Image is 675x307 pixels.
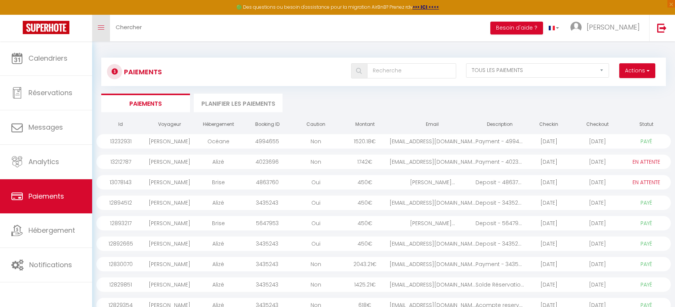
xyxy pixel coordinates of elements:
div: Alizé [194,257,243,271]
div: 3435243 [243,277,292,292]
div: [DATE] [573,196,622,210]
div: [DATE] [524,257,573,271]
div: Océane [194,134,243,149]
div: Deposit - 5647953 - ... [476,216,524,230]
div: Non [292,277,341,292]
div: Payment - 4994655 - ... [476,134,524,149]
div: Non [292,155,341,169]
div: [EMAIL_ADDRESS][DOMAIN_NAME] [389,257,476,271]
div: [PERSON_NAME] [145,155,194,169]
span: € [368,219,372,227]
input: Recherche [367,63,456,78]
div: 450 [341,196,389,210]
div: 12894512 [96,196,145,210]
th: Booking ID [243,118,292,131]
span: € [372,260,377,268]
div: Brise [194,175,243,190]
div: Deposit - 4863760 - ... [476,175,524,190]
div: 450 [341,216,389,230]
button: Actions [619,63,655,78]
div: Non [292,134,341,149]
span: Paiements [28,191,64,201]
div: [PERSON_NAME] [145,196,194,210]
span: Notifications [29,260,72,269]
div: 12892665 [96,237,145,251]
div: 12829851 [96,277,145,292]
a: Chercher [110,15,148,41]
div: 13232931 [96,134,145,149]
span: Chercher [116,23,142,31]
div: [DATE] [573,216,622,230]
th: Email [389,118,476,131]
span: Calendriers [28,53,67,63]
div: [PERSON_NAME] [145,216,194,230]
img: ... [570,22,582,33]
div: Alizé [194,155,243,169]
li: Paiements [101,94,190,112]
div: [EMAIL_ADDRESS][DOMAIN_NAME] [389,196,476,210]
div: Alizé [194,277,243,292]
span: Messages [28,122,63,132]
span: € [368,199,372,207]
div: 13212787 [96,155,145,169]
div: 4023696 [243,155,292,169]
div: [DATE] [573,175,622,190]
div: [DATE] [573,277,622,292]
div: 1520.18 [341,134,389,149]
div: Oui [292,216,341,230]
div: Payment - 4023696 - ... [476,155,524,169]
div: Alizé [194,196,243,210]
th: Checkin [524,118,573,131]
div: Payment - 3435243 - ... [476,257,524,271]
th: Hébergement [194,118,243,131]
div: [PERSON_NAME] [145,237,194,251]
a: >>> ICI <<<< [413,4,439,10]
th: Id [96,118,145,131]
div: [DATE] [573,134,622,149]
div: [DATE] [524,175,573,190]
div: 450 [341,175,389,190]
span: € [371,281,376,288]
div: [DATE] [524,155,573,169]
h3: Paiements [124,63,162,80]
div: Oui [292,175,341,190]
div: [EMAIL_ADDRESS][DOMAIN_NAME] [389,155,476,169]
th: Montant [341,118,389,131]
div: 4994655 [243,134,292,149]
div: 2043.21 [341,257,389,271]
div: Oui [292,196,341,210]
div: Alizé [194,237,243,251]
th: Description [476,118,524,131]
span: Analytics [28,157,59,166]
div: 12893217 [96,216,145,230]
div: 3435243 [243,257,292,271]
div: [PERSON_NAME] [145,277,194,292]
div: [DATE] [524,237,573,251]
div: 5647953 [243,216,292,230]
a: ... [PERSON_NAME] [565,15,649,41]
div: [EMAIL_ADDRESS][DOMAIN_NAME] [389,134,476,149]
div: 4863760 [243,175,292,190]
span: € [371,138,376,145]
span: € [368,158,372,166]
img: logout [657,23,667,33]
div: Oui [292,237,341,251]
div: 13078143 [96,175,145,190]
div: [PERSON_NAME]... [389,175,476,190]
div: [DATE] [524,134,573,149]
span: Hébergement [28,226,75,235]
th: Voyageur [145,118,194,131]
div: Deposit - 3435243 - ... [476,237,524,251]
div: 3435243 [243,196,292,210]
button: Besoin d'aide ? [490,22,543,34]
div: [DATE] [524,277,573,292]
div: [PERSON_NAME] [145,257,194,271]
th: Checkout [573,118,622,131]
div: [DATE] [573,257,622,271]
div: [PERSON_NAME]... [389,216,476,230]
div: [PERSON_NAME] [145,134,194,149]
div: 12830070 [96,257,145,271]
span: Réservations [28,88,72,97]
div: Non [292,257,341,271]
